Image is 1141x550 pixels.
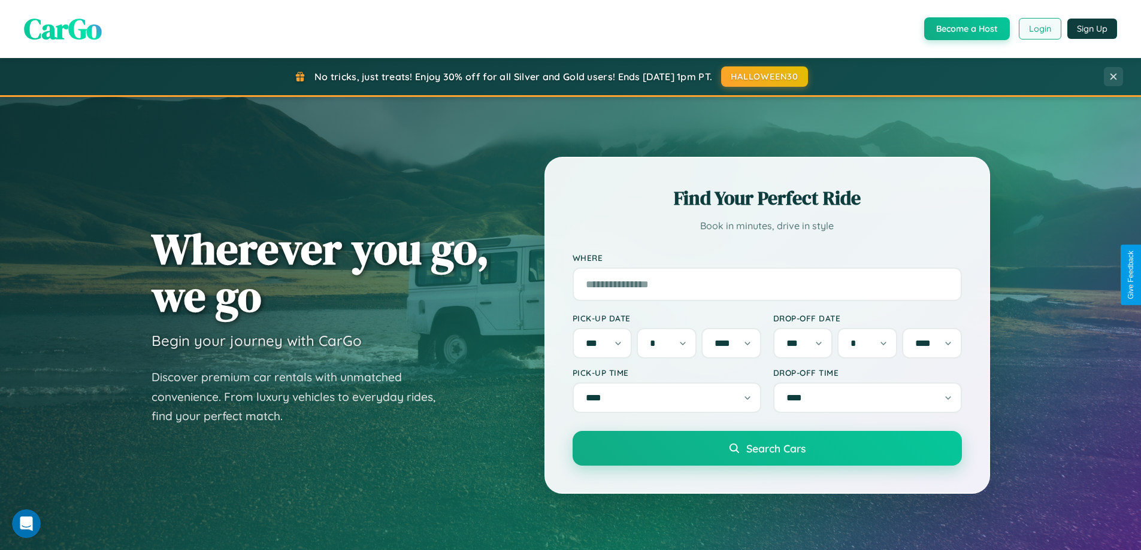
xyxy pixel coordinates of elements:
[24,9,102,48] span: CarGo
[573,253,962,263] label: Where
[573,313,761,323] label: Pick-up Date
[12,509,41,538] iframe: Intercom live chat
[924,17,1010,40] button: Become a Host
[573,217,962,235] p: Book in minutes, drive in style
[152,332,362,350] h3: Begin your journey with CarGo
[1127,251,1135,299] div: Give Feedback
[573,367,761,378] label: Pick-up Time
[721,66,808,87] button: HALLOWEEN30
[152,225,489,320] h1: Wherever you go, we go
[573,431,962,466] button: Search Cars
[773,313,962,323] label: Drop-off Date
[1067,19,1117,39] button: Sign Up
[1019,18,1061,39] button: Login
[314,71,712,83] span: No tricks, just treats! Enjoy 30% off for all Silver and Gold users! Ends [DATE] 1pm PT.
[573,185,962,211] h2: Find Your Perfect Ride
[773,367,962,378] label: Drop-off Time
[152,367,451,426] p: Discover premium car rentals with unmatched convenience. From luxury vehicles to everyday rides, ...
[746,442,806,455] span: Search Cars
